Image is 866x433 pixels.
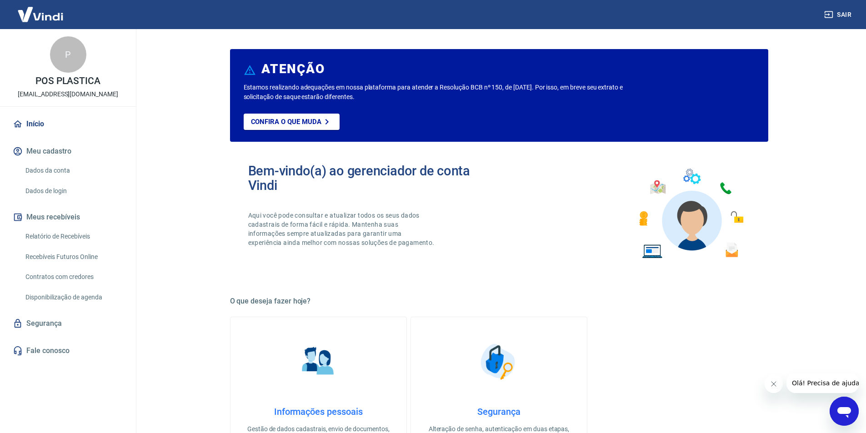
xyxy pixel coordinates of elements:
[11,341,125,361] a: Fale conosco
[11,114,125,134] a: Início
[295,339,341,384] img: Informações pessoais
[476,339,521,384] img: Segurança
[11,207,125,227] button: Meus recebíveis
[22,288,125,307] a: Disponibilização de agenda
[830,397,859,426] iframe: Botão para abrir a janela de mensagens
[631,164,750,264] img: Imagem de um avatar masculino com diversos icones exemplificando as funcionalidades do gerenciado...
[248,164,499,193] h2: Bem-vindo(a) ao gerenciador de conta Vindi
[22,227,125,246] a: Relatório de Recebíveis
[822,6,855,23] button: Sair
[18,90,118,99] p: [EMAIL_ADDRESS][DOMAIN_NAME]
[230,297,768,306] h5: O que deseja fazer hoje?
[425,406,572,417] h4: Segurança
[261,65,325,74] h6: ATENÇÃO
[245,406,392,417] h4: Informações pessoais
[11,0,70,28] img: Vindi
[11,141,125,161] button: Meu cadastro
[244,114,340,130] a: Confira o que muda
[22,161,125,180] a: Dados da conta
[248,211,436,247] p: Aqui você pode consultar e atualizar todos os seus dados cadastrais de forma fácil e rápida. Mant...
[765,375,783,393] iframe: Fechar mensagem
[244,83,652,102] p: Estamos realizando adequações em nossa plataforma para atender a Resolução BCB nº 150, de [DATE]....
[786,373,859,393] iframe: Mensagem da empresa
[35,76,100,86] p: POS PLASTICA
[5,6,76,14] span: Olá! Precisa de ajuda?
[50,36,86,73] div: P
[22,248,125,266] a: Recebíveis Futuros Online
[22,182,125,200] a: Dados de login
[22,268,125,286] a: Contratos com credores
[251,118,321,126] p: Confira o que muda
[11,314,125,333] a: Segurança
